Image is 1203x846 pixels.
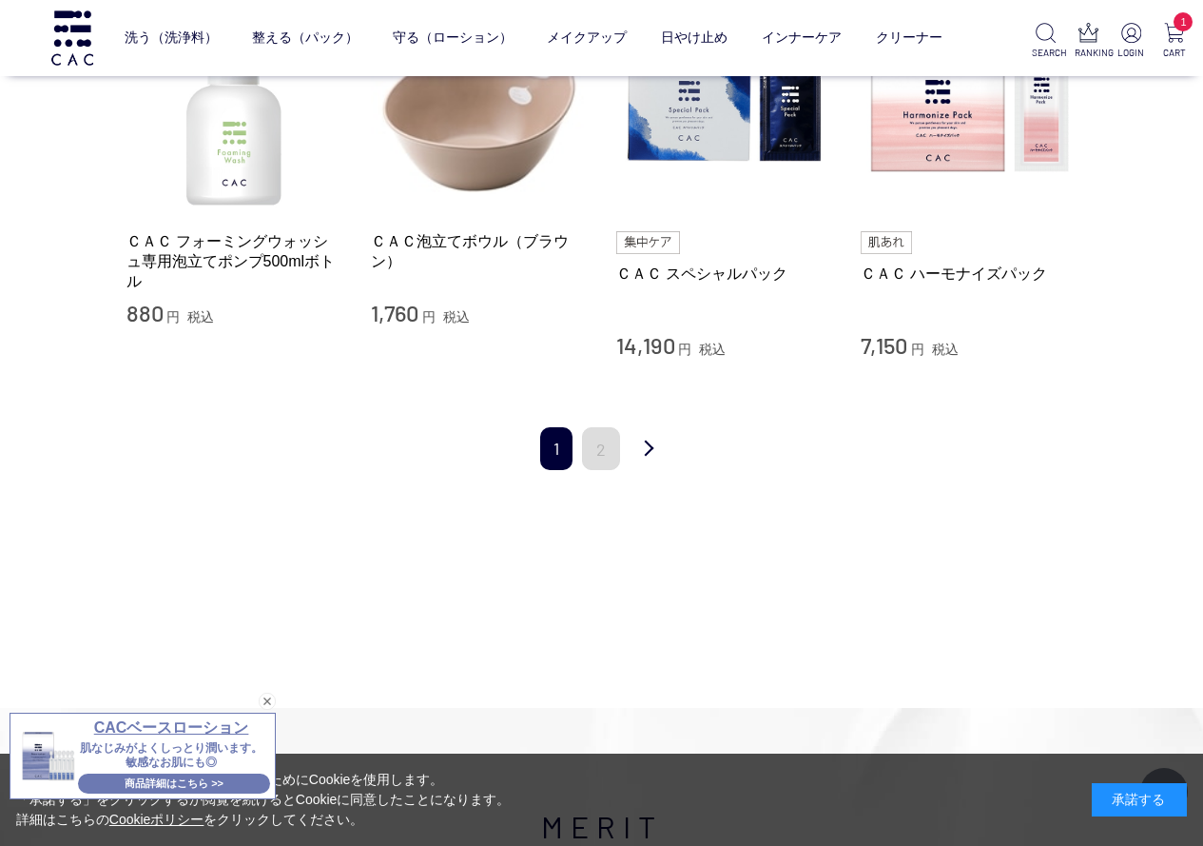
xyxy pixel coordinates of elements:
[876,14,942,62] a: クリーナー
[443,309,470,325] span: 税込
[1075,23,1102,60] a: RANKING
[861,264,1077,284] a: ＣＡＣ ハーモナイズパック
[678,342,691,357] span: 円
[252,14,359,62] a: 整える（パック）
[861,331,907,359] span: 7,150
[109,812,204,827] a: Cookieポリシー
[1174,12,1193,31] span: 1
[166,309,180,325] span: 円
[187,309,214,325] span: 税込
[762,14,842,62] a: インナーケア
[1160,23,1188,60] a: 1 CART
[126,231,343,292] a: ＣＡＣ フォーミングウォッシュ専用泡立てポンプ500mlボトル
[932,342,959,357] span: 税込
[371,231,588,272] a: ＣＡＣ泡立てボウル（ブラウン）
[1075,46,1102,60] p: RANKING
[1032,23,1059,60] a: SEARCH
[422,309,436,325] span: 円
[1032,46,1059,60] p: SEARCH
[616,331,675,359] span: 14,190
[699,342,726,357] span: 税込
[547,14,627,62] a: メイクアップ
[540,427,572,470] span: 1
[393,14,513,62] a: 守る（ローション）
[49,10,96,65] img: logo
[911,342,924,357] span: 円
[371,299,418,326] span: 1,760
[616,231,681,254] img: 集中ケア
[1117,46,1145,60] p: LOGIN
[1117,23,1145,60] a: LOGIN
[125,14,218,62] a: 洗う（洗浄料）
[1092,783,1187,816] div: 承諾する
[861,231,912,254] img: 肌あれ
[582,427,620,470] a: 2
[630,427,668,472] a: 次
[616,264,833,284] a: ＣＡＣ スペシャルパック
[1160,46,1188,60] p: CART
[126,299,164,326] span: 880
[661,14,728,62] a: 日やけ止め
